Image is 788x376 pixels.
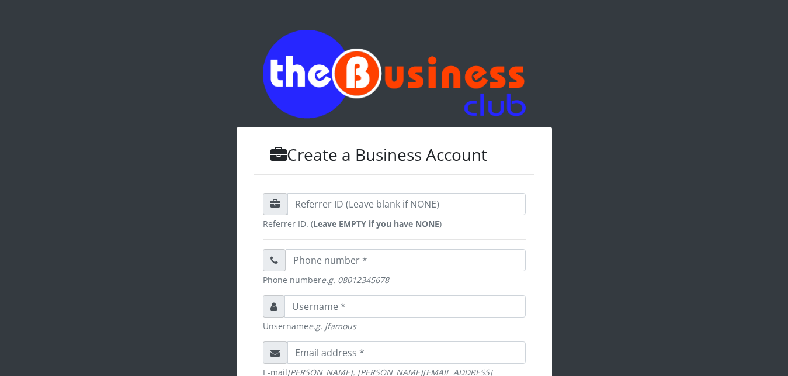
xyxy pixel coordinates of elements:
[284,295,526,318] input: Username *
[263,218,526,230] small: Referrer ID. ( )
[313,218,439,229] strong: Leave EMPTY if you have NONE
[263,320,526,332] small: Unsername
[308,320,356,332] em: e.g. jfamous
[321,274,389,285] em: e.g. 08012345678
[287,193,526,215] input: Referrer ID (Leave blank if NONE)
[254,145,534,165] h3: Create a Business Account
[287,341,526,364] input: Email address *
[286,249,526,271] input: Phone number *
[263,274,526,286] small: Phone number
